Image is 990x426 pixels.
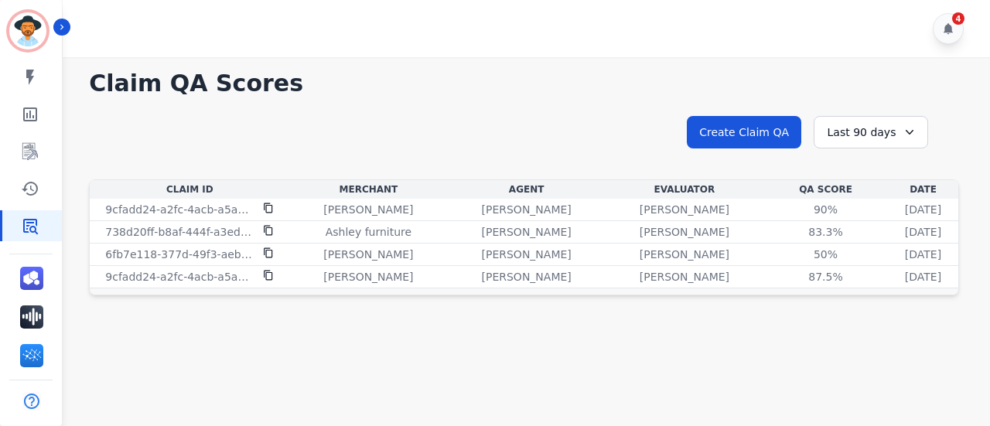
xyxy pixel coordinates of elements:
[905,269,941,285] p: [DATE]
[93,183,286,196] div: Claim Id
[640,224,729,240] p: [PERSON_NAME]
[791,202,861,217] div: 90%
[105,202,254,217] p: 9cfadd24-a2fc-4acb-a5aa-8b233b07d69a
[952,12,964,25] div: 4
[482,224,572,240] p: [PERSON_NAME]
[323,247,413,262] p: [PERSON_NAME]
[791,247,861,262] div: 50%
[482,247,572,262] p: [PERSON_NAME]
[451,183,603,196] div: Agent
[766,183,885,196] div: QA Score
[292,183,444,196] div: Merchant
[89,70,959,97] h1: Claim QA Scores
[905,202,941,217] p: [DATE]
[687,116,801,148] button: Create Claim QA
[791,269,861,285] div: 87.5%
[640,269,729,285] p: [PERSON_NAME]
[609,183,760,196] div: Evaluator
[791,224,861,240] div: 83.3%
[891,183,955,196] div: Date
[814,116,928,148] div: Last 90 days
[105,247,254,262] p: 6fb7e118-377d-49f3-aeb5-3ae47bf01f5f
[326,224,411,240] p: Ashley furniture
[640,247,729,262] p: [PERSON_NAME]
[905,224,941,240] p: [DATE]
[323,269,413,285] p: [PERSON_NAME]
[9,12,46,49] img: Bordered avatar
[105,269,254,285] p: 9cfadd24-a2fc-4acb-a5aa-8b233b07d69a
[482,202,572,217] p: [PERSON_NAME]
[482,269,572,285] p: [PERSON_NAME]
[905,247,941,262] p: [DATE]
[323,202,413,217] p: [PERSON_NAME]
[640,202,729,217] p: [PERSON_NAME]
[105,224,254,240] p: 738d20ff-b8af-444f-a3ed-8e736bd7ecf2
